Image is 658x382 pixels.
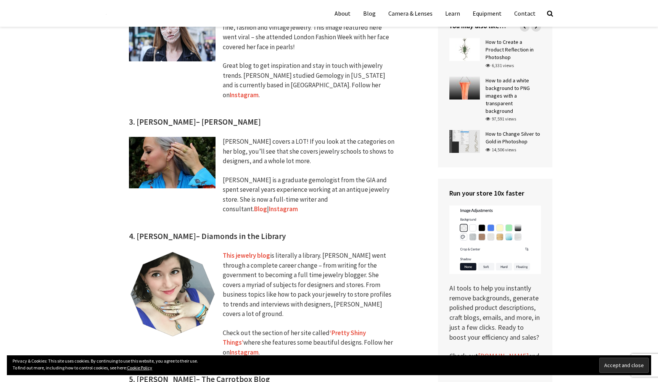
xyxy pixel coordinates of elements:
div: is literally a library. [PERSON_NAME] went through a complete career change – from writing for th... [223,251,396,366]
div: 97,591 views [486,116,516,122]
input: Accept and close [599,358,649,373]
a: Blog [357,4,381,23]
a: Equipment [467,4,507,23]
a: [DOMAIN_NAME] [478,352,529,361]
a: How to Create a Product Reflection in Photoshop [486,39,534,61]
a: This jewelry blog [223,251,270,260]
img: Jewelry Bloggers to Follow [129,137,216,188]
a: Instagram [230,91,259,100]
div: 14,506 views [486,146,516,153]
a: Contact [508,4,541,23]
h4: Run your store 10x faster [449,188,541,198]
div: In , [PERSON_NAME] showcases her jewelry finds from her travels around the world and covers trend... [223,3,396,109]
a: ‘Pretty Shiny Things’ [223,329,366,347]
a: Instagram [269,205,298,213]
a: Learn [439,4,466,23]
p: Great blog to get inspiration and stay in touch with jewelry trends. [PERSON_NAME] studied Gemolo... [223,61,396,100]
a: About [329,4,356,23]
a: Camera & Lenses [383,4,438,23]
img: Top Jewelry Blogs [129,251,216,337]
strong: 4. [PERSON_NAME] [129,231,196,241]
div: Privacy & Cookies: This site uses cookies. By continuing to use this website, you agree to their ... [7,355,651,375]
a: Instagram [230,348,259,357]
div: [PERSON_NAME] covers a LOT! If you look at the categories on her blog, you’ll see that she covers... [223,137,396,223]
p: Check out and get 25 credits free. [449,351,541,371]
a: How to add a white background to PNG images with a transparent background [486,77,530,114]
img: Jewelry Blogs & Sites to Follow [129,3,216,61]
a: How to Change Silver to Gold in Photoshop [486,130,540,145]
p: AI tools to help you instantly remove backgrounds, generate polished product descriptions, craft ... [449,205,541,342]
div: 6,331 views [486,62,514,69]
p: [PERSON_NAME] is a graduate gemologist from the GIA and spent several years experience working at... [223,175,396,214]
p: Check out the section of her site called where she features some beautiful designs. Follow her on . [223,328,396,358]
strong: 3. [PERSON_NAME] [129,117,196,127]
a: Cookie Policy [127,365,152,371]
a: Blog [254,205,267,213]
